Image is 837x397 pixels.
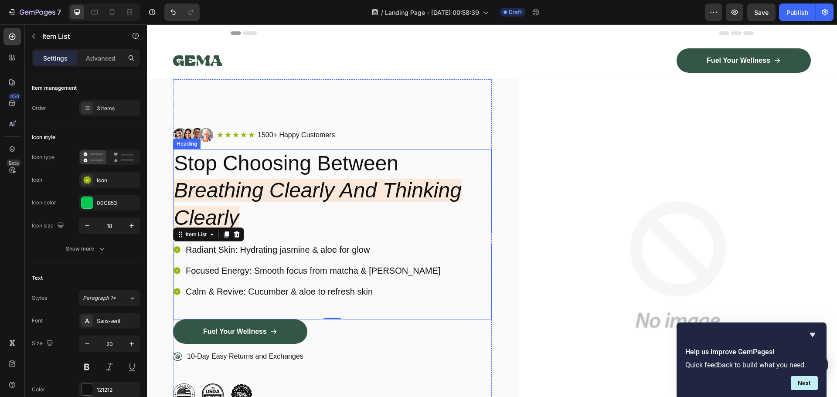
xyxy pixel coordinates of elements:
[79,290,140,306] button: Paragraph 1*
[786,8,808,17] div: Publish
[97,105,138,112] div: 3 items
[32,294,47,302] div: Styles
[86,54,116,63] p: Advanced
[685,361,818,369] p: Quick feedback to build what you need.
[57,7,61,17] p: 7
[147,24,837,397] iframe: Design area
[32,220,66,232] div: Icon size
[66,244,106,253] div: Show more
[26,104,66,118] img: gempages_432750572815254551-354b0b53-b64f-4e13-8666-ba9611805631.png
[43,54,68,63] p: Settings
[32,241,140,257] button: Show more
[32,338,55,349] div: Size
[55,359,77,381] img: gempages_432750572815254551-4b682a34-33d6-40ab-85b5-0690c07b22f6.png
[42,31,116,41] p: Item List
[27,154,315,204] i: Breathing Clearly And Thinking Clearly
[39,261,294,273] p: Calm & Revive: Cucumber & aloe to refresh skin
[32,84,77,92] div: Item management
[685,329,818,390] div: Help us improve GemPages!
[27,126,344,207] p: Stop Choosing Between
[164,3,200,21] div: Undo/Redo
[97,386,138,394] div: 121212
[32,199,56,207] div: Icon color
[84,359,105,381] img: gempages_432750572815254551-61c25942-6fdd-48f2-b671-bfa8f4c72b4d.png
[39,241,294,252] p: Focused Energy: Smooth focus from matcha & [PERSON_NAME]
[385,8,479,17] span: Landing Page - [DATE] 00:58:39
[32,317,43,325] div: Font
[807,329,818,340] button: Hide survey
[28,115,52,123] div: Heading
[32,133,55,141] div: Icon style
[97,199,138,207] div: 00C853
[32,176,42,184] div: Icon
[97,317,138,325] div: Sans-serif
[32,104,46,112] div: Order
[32,153,54,161] div: Icon type
[779,3,816,21] button: Publish
[381,8,383,17] span: /
[26,125,345,208] h2: Rich Text Editor. Editing area: main
[509,8,522,16] span: Draft
[26,359,48,381] img: gempages_432750572815254551-677af688-17fc-4199-b803-fb9a7d2c22e7.png
[791,376,818,390] button: Next question
[32,274,43,282] div: Text
[747,3,776,21] button: Save
[754,9,769,16] span: Save
[111,106,188,115] p: 1500+ Happy Customers
[97,176,138,184] div: Icon
[56,303,120,312] p: Fuel Your Wellness
[560,32,623,41] p: Fuel Your Wellness
[39,220,294,231] p: Radiant Skin: Hydrating jasmine & aloe for glow
[3,3,65,21] button: 7
[83,294,116,302] span: Paragraph 1*
[37,206,61,214] div: Item List
[32,386,45,394] div: Color
[7,159,21,166] div: Beta
[685,347,818,357] h2: Help us improve GemPages!
[8,93,21,100] div: 450
[40,328,157,337] p: 10-Day Easy Returns and Exchanges
[26,295,160,319] a: Fuel Your Wellness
